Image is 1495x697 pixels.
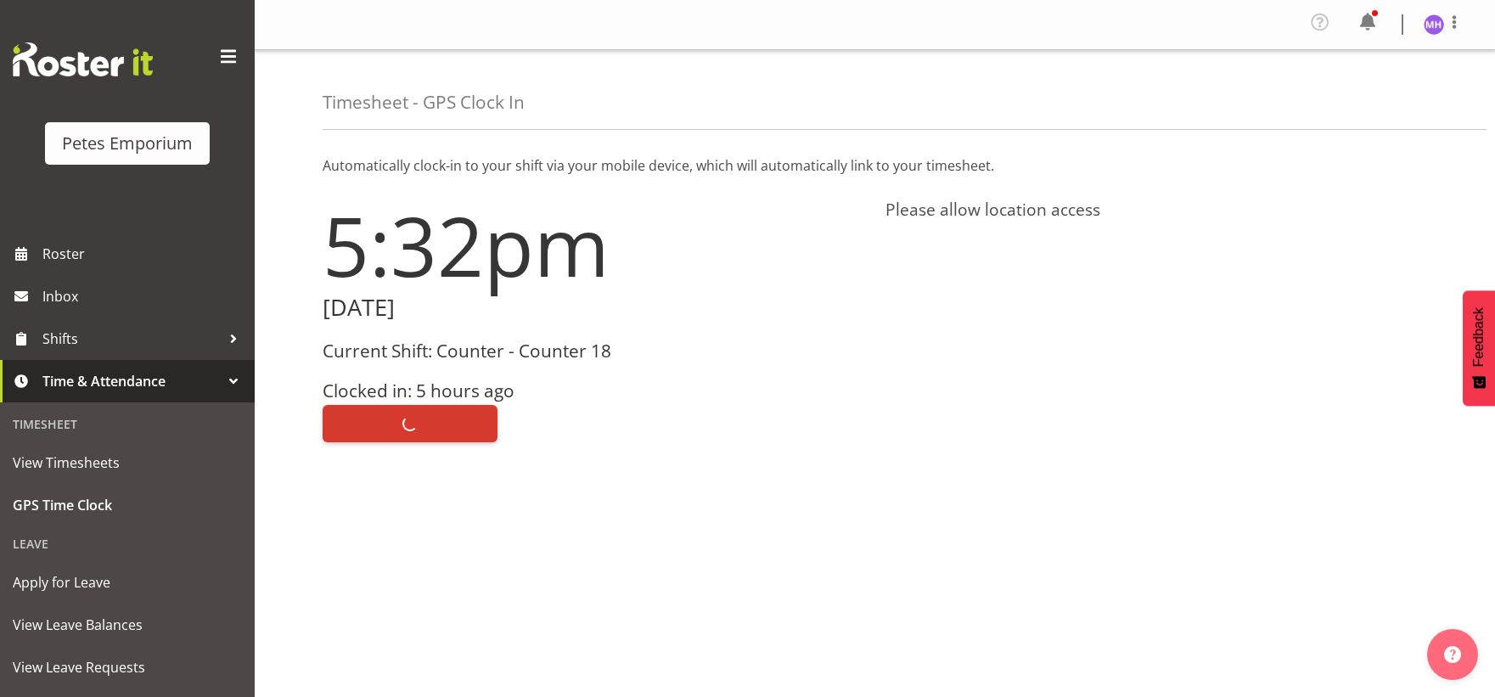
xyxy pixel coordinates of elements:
div: Petes Emporium [62,131,193,156]
span: Time & Attendance [42,368,221,394]
span: GPS Time Clock [13,492,242,518]
h4: Please allow location access [885,200,1428,220]
img: mackenzie-halford4471.jpg [1424,14,1444,35]
div: Leave [4,526,250,561]
span: Roster [42,241,246,267]
a: View Timesheets [4,441,250,484]
a: GPS Time Clock [4,484,250,526]
h3: Clocked in: 5 hours ago [323,381,865,401]
span: View Leave Balances [13,612,242,638]
span: View Leave Requests [13,655,242,680]
h2: [DATE] [323,295,865,321]
span: Shifts [42,326,221,351]
img: Rosterit website logo [13,42,153,76]
a: Apply for Leave [4,561,250,604]
h4: Timesheet - GPS Clock In [323,93,525,112]
span: Apply for Leave [13,570,242,595]
span: Feedback [1471,307,1487,367]
p: Automatically clock-in to your shift via your mobile device, which will automatically link to you... [323,155,1427,176]
span: View Timesheets [13,450,242,475]
span: Inbox [42,284,246,309]
a: View Leave Balances [4,604,250,646]
button: Feedback - Show survey [1463,290,1495,406]
div: Timesheet [4,407,250,441]
a: View Leave Requests [4,646,250,689]
img: help-xxl-2.png [1444,646,1461,663]
h1: 5:32pm [323,200,865,291]
h3: Current Shift: Counter - Counter 18 [323,341,865,361]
